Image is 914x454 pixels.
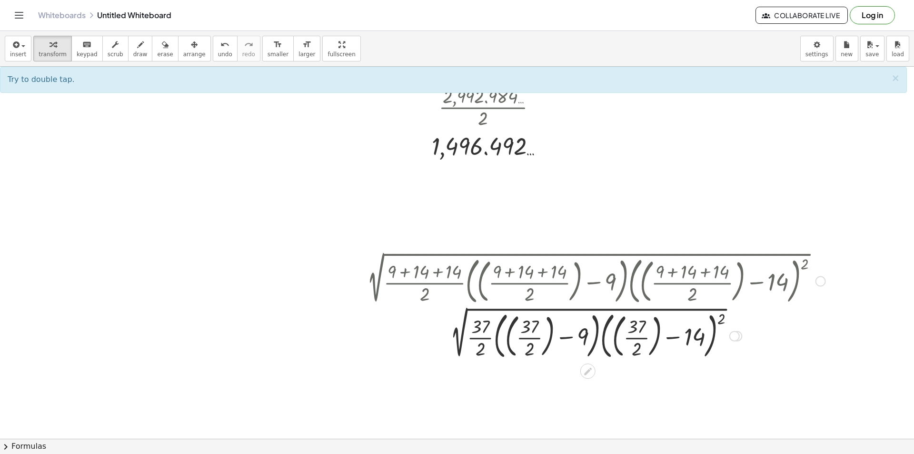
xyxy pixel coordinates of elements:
[800,36,834,61] button: settings
[82,39,91,50] i: keyboard
[108,51,123,58] span: scrub
[244,39,253,50] i: redo
[133,51,148,58] span: draw
[805,51,828,58] span: settings
[892,51,904,58] span: load
[157,51,173,58] span: erase
[755,7,848,24] button: Collaborate Live
[580,363,596,379] div: Edit math
[298,51,315,58] span: larger
[128,36,153,61] button: draw
[865,51,879,58] span: save
[152,36,178,61] button: erase
[10,51,26,58] span: insert
[242,51,255,58] span: redo
[102,36,129,61] button: scrub
[39,51,67,58] span: transform
[268,51,288,58] span: smaller
[273,39,282,50] i: format_size
[860,36,884,61] button: save
[183,51,206,58] span: arrange
[886,36,909,61] button: load
[38,10,86,20] a: Whiteboards
[71,36,103,61] button: keyboardkeypad
[262,36,294,61] button: format_sizesmaller
[891,73,900,83] button: ×
[178,36,211,61] button: arrange
[213,36,238,61] button: undoundo
[322,36,360,61] button: fullscreen
[11,8,27,23] button: Toggle navigation
[293,36,320,61] button: format_sizelarger
[77,51,98,58] span: keypad
[841,51,853,58] span: new
[850,6,895,24] button: Log in
[8,75,75,84] span: Try to double tap.
[328,51,355,58] span: fullscreen
[302,39,311,50] i: format_size
[33,36,72,61] button: transform
[218,51,232,58] span: undo
[5,36,31,61] button: insert
[835,36,858,61] button: new
[891,72,900,84] span: ×
[764,11,840,20] span: Collaborate Live
[220,39,229,50] i: undo
[237,36,260,61] button: redoredo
